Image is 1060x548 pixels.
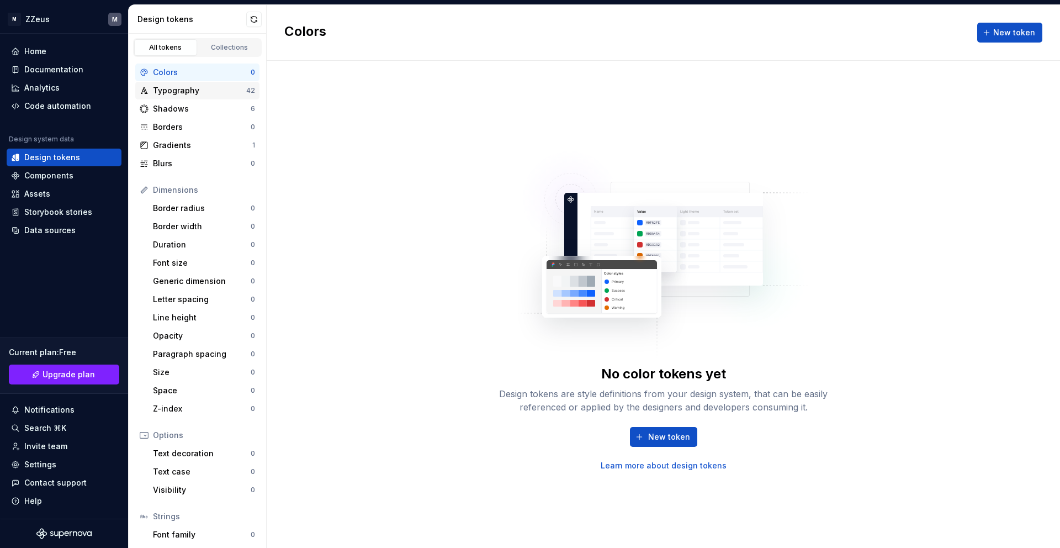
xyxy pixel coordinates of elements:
a: Border width0 [149,218,259,235]
a: Settings [7,456,121,473]
div: 0 [251,240,255,249]
a: Colors0 [135,64,259,81]
button: Contact support [7,474,121,492]
div: Text case [153,466,251,477]
button: Notifications [7,401,121,419]
button: Search ⌘K [7,419,121,437]
a: Text case0 [149,463,259,481]
a: Space0 [149,382,259,399]
div: 0 [251,204,255,213]
div: Line height [153,312,251,323]
div: Opacity [153,330,251,341]
div: Letter spacing [153,294,251,305]
button: Help [7,492,121,510]
a: Borders0 [135,118,259,136]
div: 0 [251,386,255,395]
div: 0 [251,404,255,413]
a: Home [7,43,121,60]
div: Design tokens [24,152,80,163]
a: Analytics [7,79,121,97]
div: Duration [153,239,251,250]
div: 0 [251,331,255,340]
div: Settings [24,459,56,470]
a: Paragraph spacing0 [149,345,259,363]
div: Gradients [153,140,252,151]
div: 0 [251,313,255,322]
div: 0 [251,530,255,539]
div: 0 [251,159,255,168]
div: Search ⌘K [24,423,66,434]
div: Code automation [24,101,91,112]
div: Blurs [153,158,251,169]
a: Typography42 [135,82,259,99]
h2: Colors [284,23,326,43]
div: Options [153,430,255,441]
div: 0 [251,222,255,231]
div: 0 [251,68,255,77]
div: Data sources [24,225,76,236]
div: Colors [153,67,251,78]
div: 0 [251,449,255,458]
div: Design system data [9,135,74,144]
div: Analytics [24,82,60,93]
a: Invite team [7,438,121,455]
div: M [8,13,21,26]
a: Learn more about design tokens [601,460,727,471]
div: Design tokens are style definitions from your design system, that can be easily referenced or app... [487,387,840,414]
div: Paragraph spacing [153,349,251,360]
a: Font family0 [149,526,259,544]
div: 0 [251,295,255,304]
a: Data sources [7,222,121,239]
a: Text decoration0 [149,445,259,462]
div: Components [24,170,73,181]
a: Font size0 [149,254,259,272]
div: Storybook stories [24,207,92,218]
div: Current plan : Free [9,347,119,358]
button: New token [977,23,1042,43]
a: Z-index0 [149,400,259,418]
div: Space [153,385,251,396]
div: Generic dimension [153,276,251,287]
svg: Supernova Logo [36,528,92,539]
a: Upgrade plan [9,365,119,384]
div: 6 [251,104,255,113]
div: 42 [246,86,255,95]
span: New token [648,431,690,442]
div: Dimensions [153,185,255,196]
div: Collections [202,43,257,52]
div: 0 [251,123,255,131]
a: Opacity0 [149,327,259,345]
a: Border radius0 [149,199,259,217]
div: Strings [153,511,255,522]
a: Duration0 [149,236,259,254]
div: 0 [251,277,255,286]
div: Visibility [153,484,251,496]
div: Documentation [24,64,83,75]
div: 1 [252,141,255,150]
a: Size0 [149,363,259,381]
div: Invite team [24,441,67,452]
div: Contact support [24,477,87,488]
div: Help [24,496,42,507]
a: Storybook stories [7,203,121,221]
a: Blurs0 [135,155,259,172]
div: ZZeus [25,14,50,25]
a: Visibility0 [149,481,259,499]
span: New token [993,27,1035,38]
a: Code automation [7,97,121,115]
div: 0 [251,350,255,359]
div: Size [153,367,251,378]
div: Home [24,46,46,57]
a: Shadows6 [135,100,259,118]
div: Font family [153,529,251,540]
div: All tokens [138,43,193,52]
button: New token [630,427,697,447]
div: 0 [251,259,255,267]
div: Font size [153,257,251,268]
div: Shadows [153,103,251,114]
div: Border width [153,221,251,232]
a: Assets [7,185,121,203]
div: Text decoration [153,448,251,459]
div: M [112,15,118,24]
div: 0 [251,368,255,377]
